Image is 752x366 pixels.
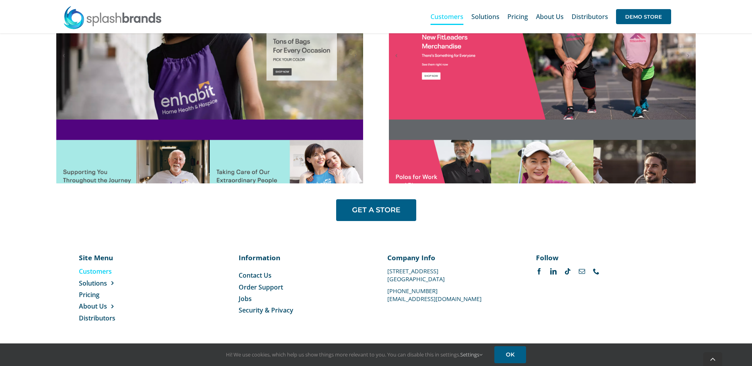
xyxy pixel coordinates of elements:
[431,4,463,29] a: Customers
[79,314,115,322] span: Distributors
[471,13,499,20] span: Solutions
[494,346,526,363] a: OK
[460,351,482,358] a: Settings
[239,294,252,303] span: Jobs
[536,253,662,262] p: Follow
[239,306,364,315] a: Security & Privacy
[79,279,159,288] a: Solutions
[79,302,107,311] span: About Us
[564,268,571,274] a: tiktok
[239,271,364,280] a: Contact Us
[352,206,400,214] span: GET A STORE
[239,271,272,280] span: Contact Us
[572,13,608,20] span: Distributors
[239,306,293,315] span: Security & Privacy
[507,4,528,29] a: Pricing
[226,351,482,358] span: Hi! We use cookies, which help us show things more relevant to you. You can disable this in setti...
[431,13,463,20] span: Customers
[239,294,364,303] a: Jobs
[579,268,585,274] a: mail
[239,271,364,315] nav: Menu
[63,6,162,29] img: SplashBrands.com Logo
[431,4,671,29] nav: Main Menu Sticky
[239,253,364,262] p: Information
[79,267,112,276] span: Customers
[536,268,542,274] a: facebook
[387,253,513,262] p: Company Info
[616,4,671,29] a: DEMO STORE
[79,253,159,262] p: Site Menu
[79,314,159,322] a: Distributors
[593,268,599,274] a: phone
[79,290,100,299] span: Pricing
[572,4,608,29] a: Distributors
[79,267,159,322] nav: Menu
[239,283,283,292] span: Order Support
[79,302,159,311] a: About Us
[616,9,671,24] span: DEMO STORE
[550,268,557,274] a: linkedin
[507,13,528,20] span: Pricing
[79,267,159,276] a: Customers
[239,283,364,292] a: Order Support
[79,290,159,299] a: Pricing
[336,199,416,221] a: GET A STORE
[79,279,107,288] span: Solutions
[536,13,564,20] span: About Us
